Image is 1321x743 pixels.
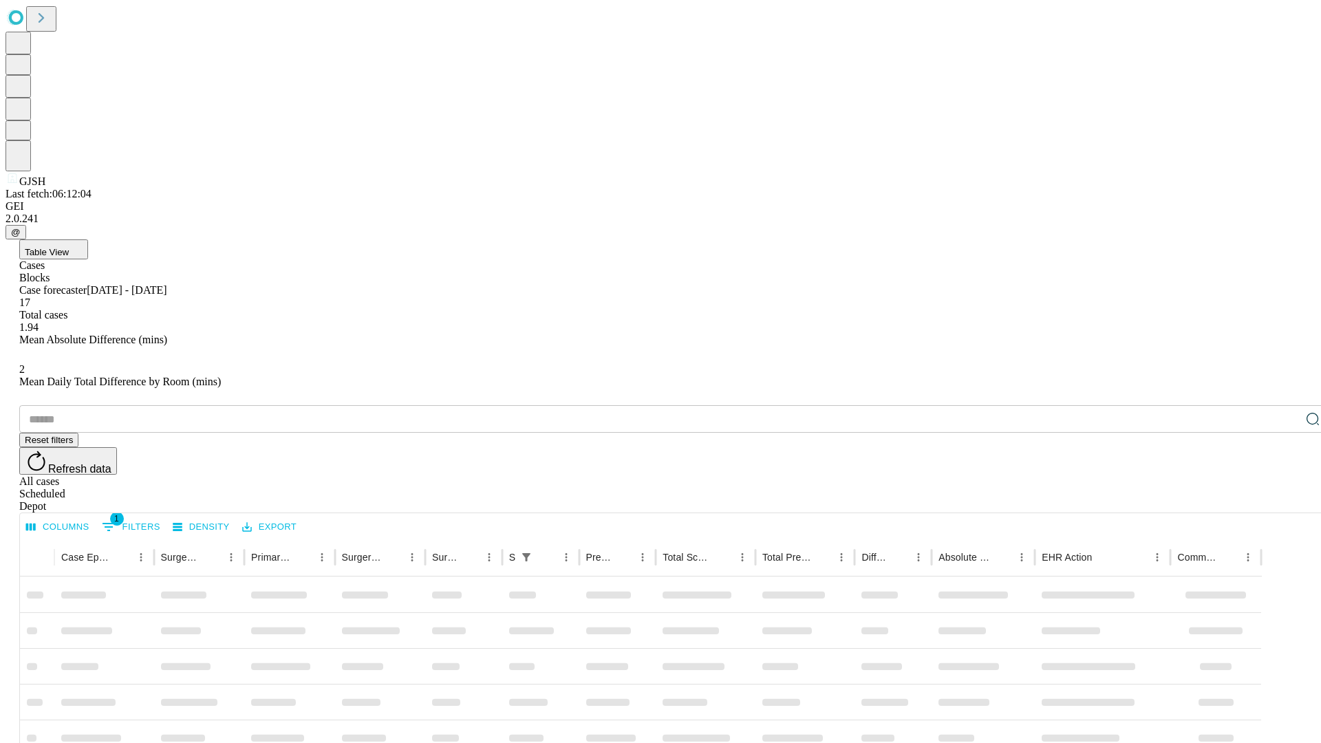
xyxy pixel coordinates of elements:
button: Table View [19,239,88,259]
button: Sort [614,548,633,567]
span: Case forecaster [19,284,87,296]
button: Show filters [517,548,536,567]
button: Menu [402,548,422,567]
button: Menu [1148,548,1167,567]
div: Comments [1177,552,1217,563]
span: Mean Daily Total Difference by Room (mins) [19,376,221,387]
div: Scheduled In Room Duration [509,552,515,563]
button: Reset filters [19,433,78,447]
div: 2.0.241 [6,213,1315,225]
button: Sort [993,548,1012,567]
button: Menu [633,548,652,567]
span: 17 [19,297,30,308]
button: Show filters [98,516,164,538]
div: Absolute Difference [938,552,991,563]
button: Sort [537,548,557,567]
span: 2 [19,363,25,375]
button: Select columns [23,517,93,538]
div: EHR Action [1042,552,1092,563]
div: Case Epic Id [61,552,111,563]
button: Menu [1238,548,1258,567]
button: Sort [460,548,480,567]
button: Menu [1012,548,1031,567]
span: Total cases [19,309,67,321]
div: GEI [6,200,1315,213]
button: Menu [131,548,151,567]
div: Surgery Name [342,552,382,563]
div: Primary Service [251,552,291,563]
button: Export [239,517,300,538]
div: Surgeon Name [161,552,201,563]
div: Surgery Date [432,552,459,563]
button: Sort [1219,548,1238,567]
span: 1 [110,512,124,526]
span: [DATE] - [DATE] [87,284,167,296]
button: Sort [383,548,402,567]
button: Sort [112,548,131,567]
button: Menu [832,548,851,567]
div: Predicted In Room Duration [586,552,613,563]
button: @ [6,225,26,239]
div: 1 active filter [517,548,536,567]
button: Density [169,517,233,538]
div: Total Scheduled Duration [663,552,712,563]
span: GJSH [19,175,45,187]
button: Menu [222,548,241,567]
span: Refresh data [48,463,111,475]
button: Sort [813,548,832,567]
button: Menu [557,548,576,567]
span: @ [11,227,21,237]
button: Sort [1093,548,1113,567]
div: Difference [861,552,888,563]
span: Table View [25,247,69,257]
button: Menu [733,548,752,567]
div: Total Predicted Duration [762,552,812,563]
span: Reset filters [25,435,73,445]
button: Menu [480,548,499,567]
button: Sort [202,548,222,567]
button: Sort [890,548,909,567]
button: Menu [312,548,332,567]
span: Mean Absolute Difference (mins) [19,334,167,345]
span: Last fetch: 06:12:04 [6,188,92,200]
button: Refresh data [19,447,117,475]
button: Sort [713,548,733,567]
button: Sort [293,548,312,567]
span: 1.94 [19,321,39,333]
button: Menu [909,548,928,567]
